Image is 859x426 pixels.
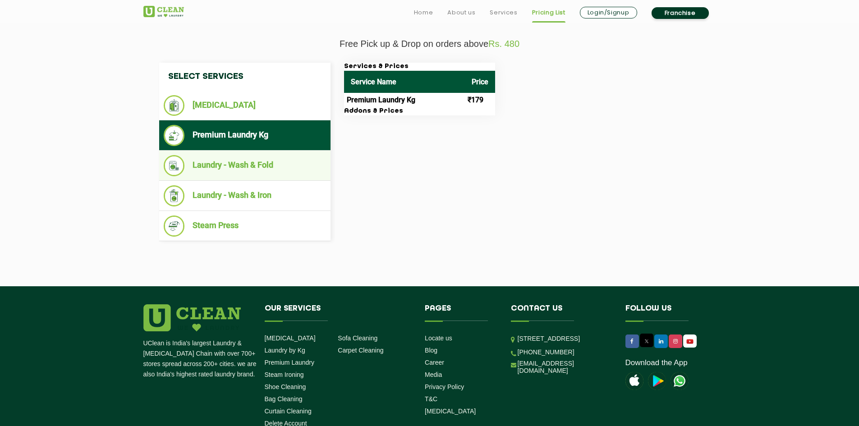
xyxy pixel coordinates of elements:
span: Rs. 480 [488,39,519,49]
a: Media [425,371,442,378]
img: Laundry - Wash & Iron [164,185,185,206]
a: [EMAIL_ADDRESS][DOMAIN_NAME] [518,360,612,374]
a: Privacy Policy [425,383,464,390]
img: UClean Laundry and Dry Cleaning [671,372,689,390]
a: T&C [425,395,437,403]
a: Carpet Cleaning [338,347,383,354]
h4: Our Services [265,304,412,321]
h3: Services & Prices [344,63,495,71]
h4: Contact us [511,304,612,321]
a: Sofa Cleaning [338,334,377,342]
a: About us [447,7,475,18]
td: Premium Laundry Kg [344,93,465,107]
a: Services [490,7,517,18]
a: Pricing List [532,7,565,18]
h4: Follow us [625,304,705,321]
a: Franchise [652,7,709,19]
img: Dry Cleaning [164,95,185,116]
td: ₹179 [465,93,495,107]
li: Premium Laundry Kg [164,125,326,146]
p: Free Pick up & Drop on orders above [143,39,716,49]
a: Laundry by Kg [265,347,305,354]
h3: Addons & Prices [344,107,495,115]
h4: Pages [425,304,497,321]
img: Premium Laundry Kg [164,125,185,146]
a: Download the App [625,358,688,367]
p: UClean is India's largest Laundry & [MEDICAL_DATA] Chain with over 700+ stores spread across 200+... [143,338,258,380]
a: [MEDICAL_DATA] [425,408,476,415]
li: Laundry - Wash & Iron [164,185,326,206]
li: Laundry - Wash & Fold [164,155,326,176]
a: Steam Ironing [265,371,304,378]
th: Price [465,71,495,93]
img: UClean Laundry and Dry Cleaning [143,6,184,17]
img: logo.png [143,304,241,331]
li: [MEDICAL_DATA] [164,95,326,116]
th: Service Name [344,71,465,93]
a: Blog [425,347,437,354]
h4: Select Services [159,63,331,91]
a: Curtain Cleaning [265,408,312,415]
img: apple-icon.png [625,372,643,390]
a: Bag Cleaning [265,395,303,403]
img: Steam Press [164,215,185,237]
img: UClean Laundry and Dry Cleaning [684,337,696,346]
p: [STREET_ADDRESS] [518,334,612,344]
img: Laundry - Wash & Fold [164,155,185,176]
li: Steam Press [164,215,326,237]
a: [MEDICAL_DATA] [265,334,316,342]
a: [PHONE_NUMBER] [518,348,574,356]
a: Login/Signup [580,7,637,18]
a: Locate us [425,334,452,342]
a: Home [414,7,433,18]
a: Career [425,359,444,366]
a: Premium Laundry [265,359,315,366]
a: Shoe Cleaning [265,383,306,390]
img: playstoreicon.png [648,372,666,390]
